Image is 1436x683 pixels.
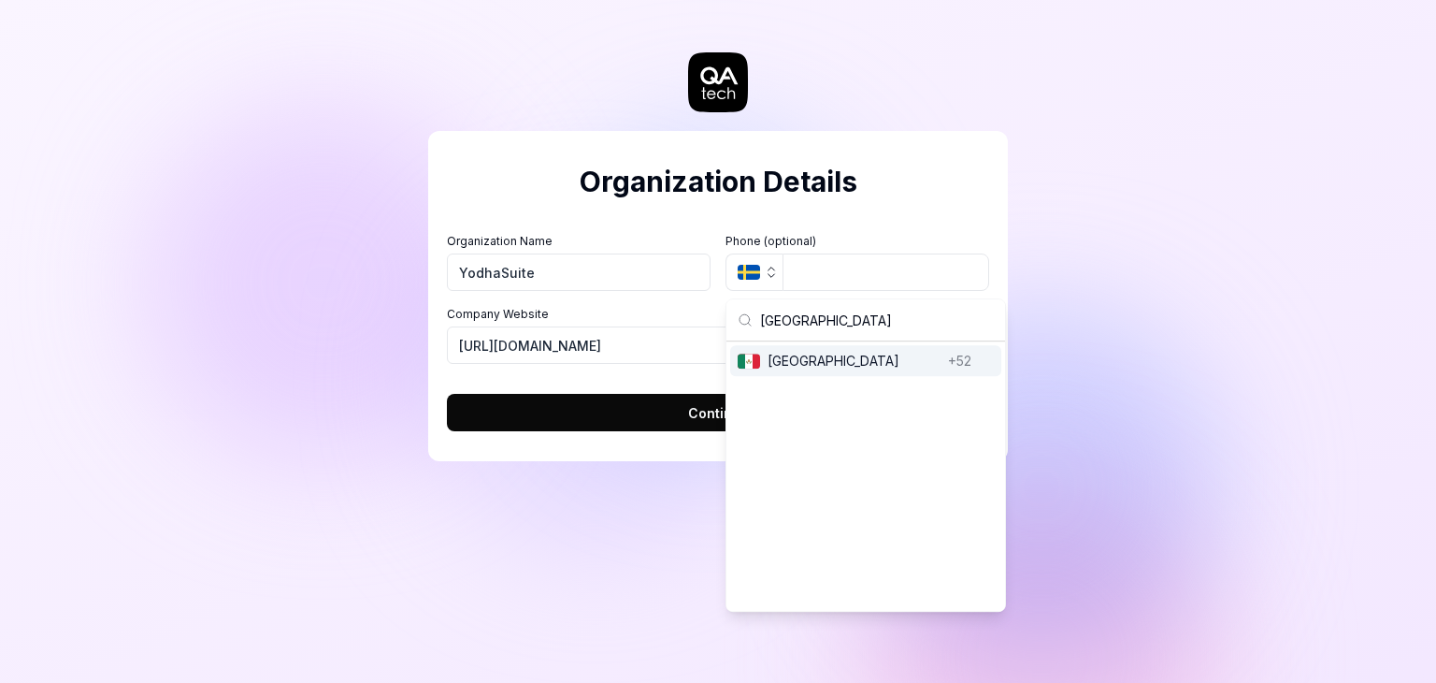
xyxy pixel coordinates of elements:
[760,299,994,341] input: Search country...
[447,306,989,323] label: Company Website
[726,341,1005,611] div: Suggestions
[447,394,989,431] button: Continue
[948,351,971,371] span: +52
[447,327,989,364] input: https://
[768,351,941,371] span: [GEOGRAPHIC_DATA]
[447,161,989,203] h2: Organization Details
[688,403,749,423] span: Continue
[725,233,989,250] label: Phone (optional)
[447,233,711,250] label: Organization Name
